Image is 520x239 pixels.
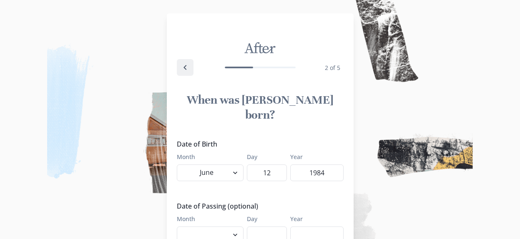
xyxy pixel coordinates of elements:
[247,152,282,161] label: Day
[247,214,282,223] label: Day
[177,201,339,211] legend: Date of Passing (optional)
[290,152,339,161] label: Year
[177,92,344,122] h1: When was [PERSON_NAME] born?
[177,59,193,76] button: Back
[177,139,339,149] legend: Date of Birth
[290,214,339,223] label: Year
[177,152,239,161] label: Month
[177,214,239,223] label: Month
[325,64,340,72] span: 2 of 5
